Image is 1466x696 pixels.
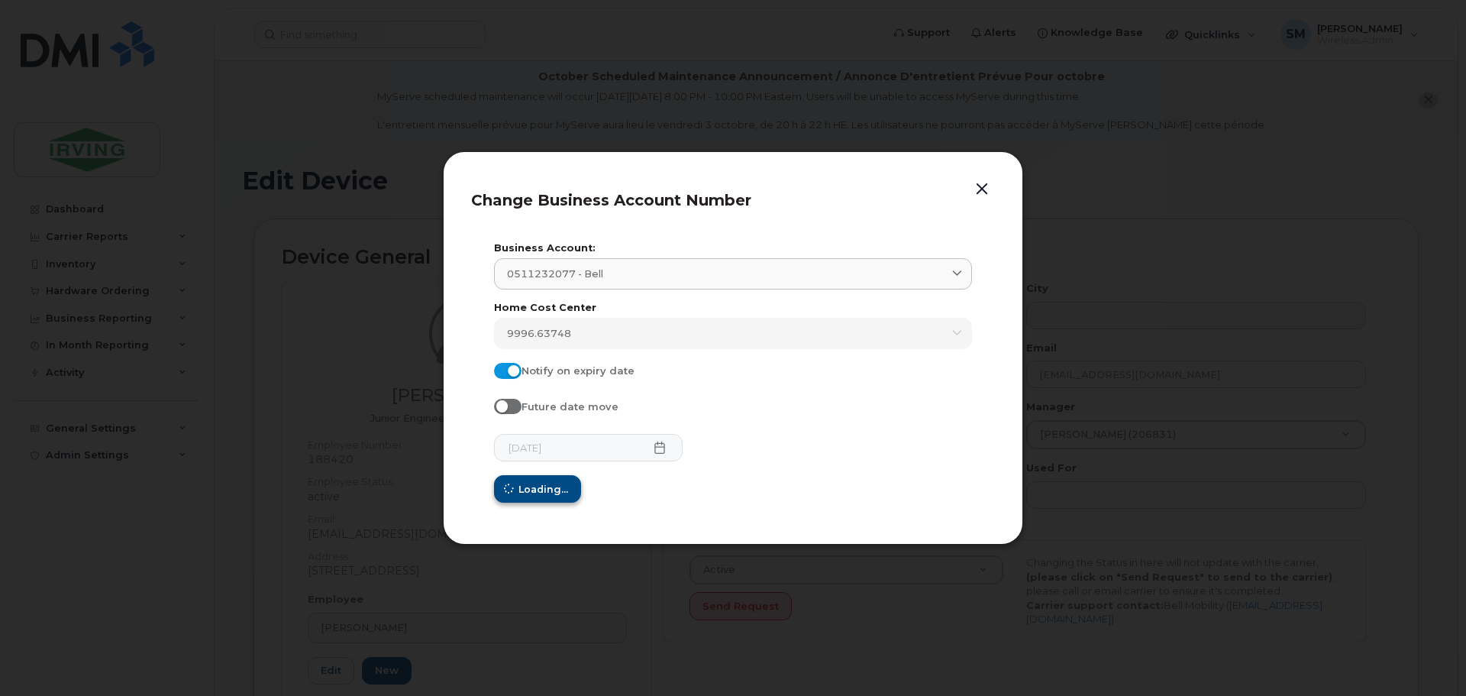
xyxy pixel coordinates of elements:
span: 0511232077 - Bell [507,267,603,281]
span: Change Business Account Number [471,191,751,209]
a: 0511232077 - Bell [494,258,972,290]
input: Future date move [494,399,506,411]
span: Notify on expiry date [521,364,635,377]
span: Future date move [521,400,618,413]
span: 9996.63748 [507,326,571,341]
label: Business Account: [494,244,972,254]
label: Home Cost Center [494,303,972,313]
input: Notify on expiry date [494,363,506,375]
a: 9996.63748 [494,318,972,349]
